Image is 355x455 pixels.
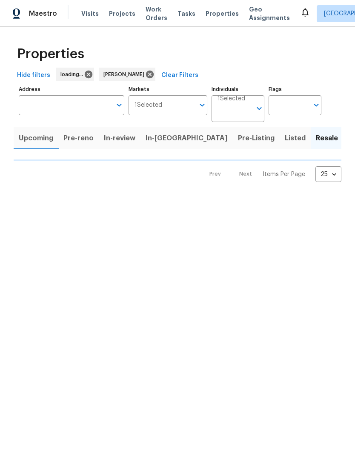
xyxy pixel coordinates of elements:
span: Listed [285,132,306,144]
label: Individuals [212,87,264,92]
label: Address [19,87,124,92]
span: Pre-reno [63,132,94,144]
span: [PERSON_NAME] [103,70,148,79]
button: Hide filters [14,68,54,83]
span: Resale [316,132,338,144]
button: Open [196,99,208,111]
span: In-review [104,132,135,144]
span: Clear Filters [161,70,198,81]
span: In-[GEOGRAPHIC_DATA] [146,132,228,144]
span: Maestro [29,9,57,18]
button: Open [113,99,125,111]
div: 25 [315,163,341,185]
label: Markets [129,87,208,92]
span: Properties [17,50,84,58]
span: Geo Assignments [249,5,290,22]
button: Clear Filters [158,68,202,83]
span: 1 Selected [218,95,245,102]
span: Visits [81,9,99,18]
nav: Pagination Navigation [201,166,341,182]
span: loading... [60,70,86,79]
button: Open [253,102,265,114]
span: Upcoming [19,132,53,144]
span: Work Orders [146,5,167,22]
button: Open [310,99,322,111]
span: Projects [109,9,135,18]
span: 1 Selected [135,102,162,109]
div: [PERSON_NAME] [99,68,155,81]
span: Properties [206,9,239,18]
div: loading... [56,68,94,81]
span: Tasks [177,11,195,17]
p: Items Per Page [263,170,305,179]
label: Flags [269,87,321,92]
span: Pre-Listing [238,132,275,144]
span: Hide filters [17,70,50,81]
